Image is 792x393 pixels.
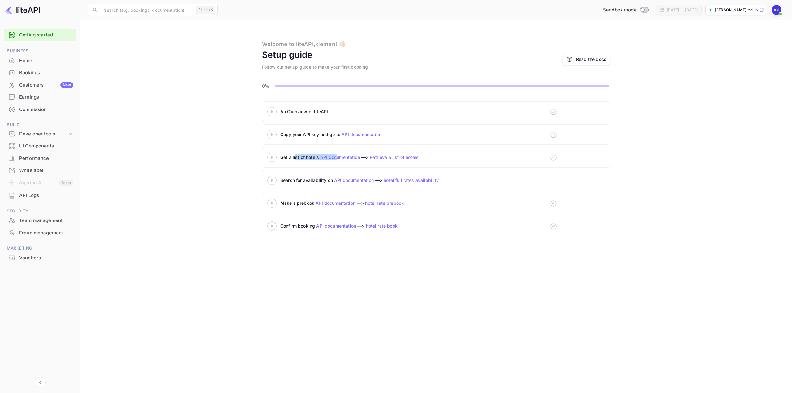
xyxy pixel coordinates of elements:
[320,155,360,160] a: API documentation
[19,82,73,89] div: Customers
[4,152,76,164] div: Performance
[4,122,76,128] span: Build
[4,227,76,238] a: Fraud management
[280,131,435,138] div: Copy your API key and go to
[316,223,356,229] a: API documentation
[262,83,273,89] p: 0%
[4,79,76,91] a: CustomersNew
[4,164,76,177] div: Whitelabel
[4,55,76,67] div: Home
[19,69,73,76] div: Bookings
[280,108,435,115] div: An Overview of liteAPI
[4,104,76,116] div: Commission
[35,377,46,388] button: Collapse navigation
[4,48,76,54] span: Business
[262,40,345,48] div: Welcome to liteAPI, klemen ! 👋🏻
[384,177,439,183] a: hotel full rates availability
[4,91,76,103] a: Earnings
[60,82,73,88] div: New
[4,55,76,66] a: Home
[4,252,76,263] a: Vouchers
[600,6,651,14] div: Switch to Production mode
[366,223,398,229] a: hotel rate book
[262,64,368,70] div: Follow our set up guide to make your first booking
[667,7,698,13] div: [DATE] — [DATE]
[19,32,73,39] a: Getting started
[19,155,73,162] div: Performance
[603,6,637,14] span: Sandbox mode
[4,140,76,152] a: UI Components
[4,215,76,226] a: Team management
[4,190,76,202] div: API Logs
[19,106,73,113] div: Commission
[4,208,76,215] span: Security
[715,7,758,13] p: [PERSON_NAME]-zel-lwr3s...
[5,5,40,15] img: LiteAPI logo
[772,5,781,15] img: klemen jelen zel
[280,200,435,206] div: Make a prebook —>
[280,177,497,183] div: Search for availability on —>
[4,29,76,41] div: Getting started
[562,53,610,65] a: Read the docs
[280,223,435,229] div: Confirm booking —>
[280,154,435,160] div: Get a list of hotels —>
[4,215,76,227] div: Team management
[19,143,73,150] div: UI Components
[576,56,606,62] a: Read the docs
[365,200,404,206] a: hotel rate prebook
[370,155,419,160] a: Retrieve a list of hotels
[4,129,76,139] div: Developer tools
[262,48,313,61] div: Setup guide
[196,6,215,14] div: Ctrl+K
[4,190,76,201] a: API Logs
[19,167,73,174] div: Whitelabel
[19,57,73,64] div: Home
[342,132,381,137] a: API documentation
[100,4,194,16] input: Search (e.g. bookings, documentation)
[19,229,73,237] div: Fraud management
[19,217,73,224] div: Team management
[4,152,76,164] a: Performance
[19,192,73,199] div: API Logs
[4,67,76,79] div: Bookings
[4,104,76,115] a: Commission
[334,177,374,183] a: API documentation
[316,200,355,206] a: API documentation
[4,164,76,176] a: Whitelabel
[4,67,76,78] a: Bookings
[19,130,67,138] div: Developer tools
[19,94,73,101] div: Earnings
[19,254,73,262] div: Vouchers
[4,245,76,252] span: Marketing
